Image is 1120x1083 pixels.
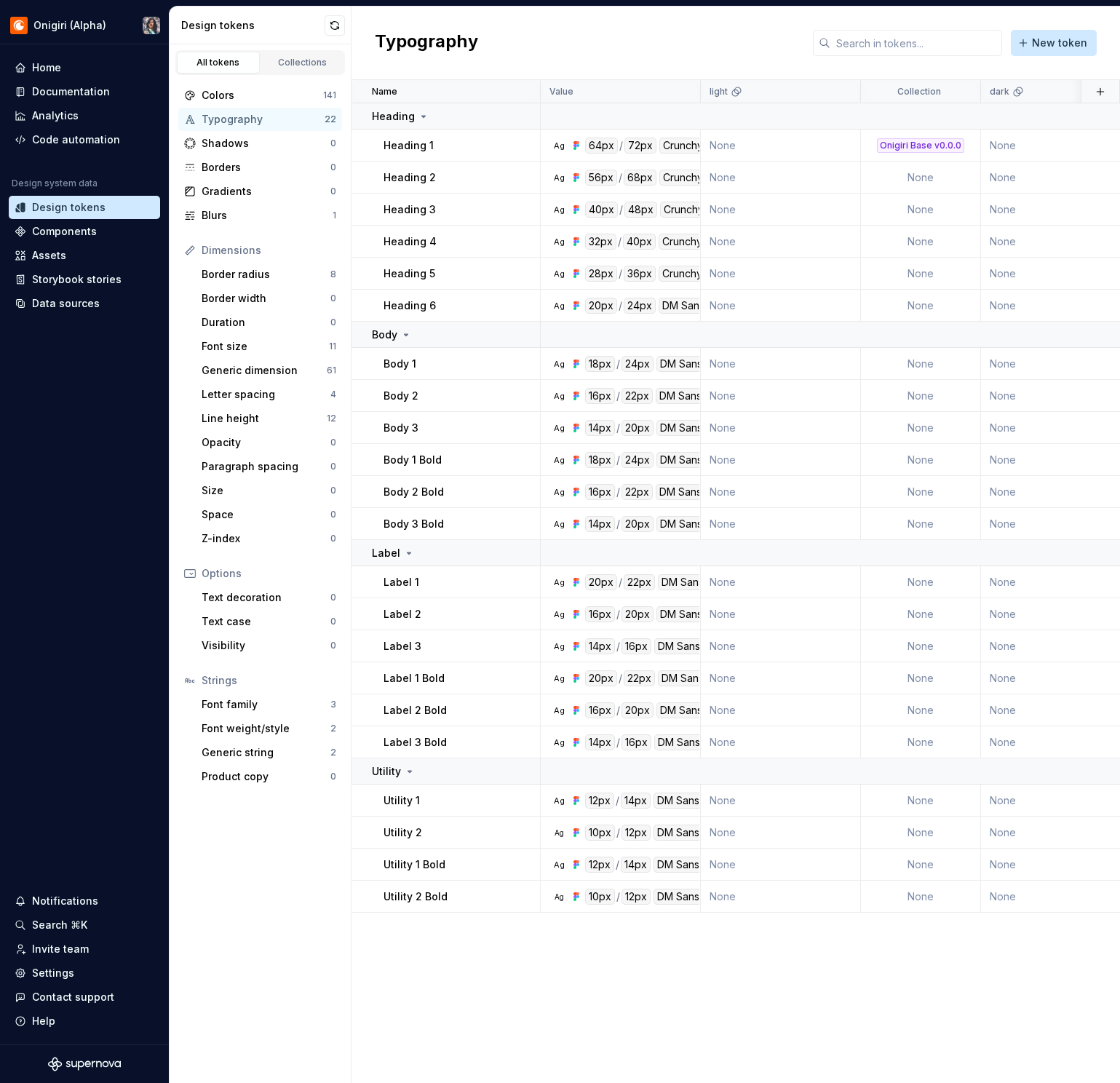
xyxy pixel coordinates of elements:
[202,483,330,498] div: Size
[196,527,342,550] a: Z-index0
[701,630,861,662] td: None
[178,156,342,179] a: Borders0
[9,985,160,1009] button: Contact support
[701,662,861,694] td: None
[196,765,342,788] a: Product copy0
[196,693,342,716] a: Font family3
[656,452,706,468] div: DM Sans
[196,287,342,310] a: Border width0
[701,694,861,726] td: None
[621,606,654,622] div: 20px
[619,170,622,186] div: /
[9,196,160,219] a: Design tokens
[585,734,615,750] div: 14px
[384,453,442,467] p: Body 1 Bold
[32,990,114,1004] div: Contact support
[701,348,861,380] td: None
[330,509,336,520] div: 0
[616,452,620,468] div: /
[327,413,336,424] div: 12
[202,387,330,402] div: Letter spacing
[624,266,656,282] div: 36px
[861,508,981,540] td: None
[553,486,565,498] div: Ag
[330,485,336,496] div: 0
[32,84,110,99] div: Documentation
[553,454,565,466] div: Ag
[202,745,330,760] div: Generic string
[384,138,434,153] p: Heading 1
[196,407,342,430] a: Line height12
[384,266,435,281] p: Heading 5
[48,1057,121,1071] svg: Supernova Logo
[372,109,415,124] p: Heading
[9,889,160,913] button: Notifications
[553,576,565,588] div: Ag
[384,298,436,313] p: Heading 6
[202,315,330,330] div: Duration
[616,516,620,532] div: /
[32,248,66,263] div: Assets
[621,702,654,718] div: 20px
[861,598,981,630] td: None
[619,138,623,154] div: /
[619,298,622,314] div: /
[701,130,861,162] td: None
[202,267,330,282] div: Border radius
[32,966,74,980] div: Settings
[202,697,330,712] div: Font family
[553,518,565,530] div: Ag
[330,269,336,280] div: 8
[330,317,336,328] div: 0
[202,673,336,688] div: Strings
[384,703,447,718] p: Label 2 Bold
[701,476,861,508] td: None
[701,380,861,412] td: None
[701,598,861,630] td: None
[861,258,981,290] td: None
[9,268,160,291] a: Storybook stories
[656,702,706,718] div: DM Sans
[710,86,728,98] p: light
[861,412,981,444] td: None
[585,574,617,590] div: 20px
[701,226,861,258] td: None
[861,290,981,322] td: None
[861,630,981,662] td: None
[384,202,436,217] p: Heading 3
[656,420,706,436] div: DM Sans
[330,616,336,627] div: 0
[585,356,615,372] div: 18px
[330,389,336,400] div: 4
[861,785,981,817] td: None
[330,771,336,782] div: 0
[585,606,615,622] div: 16px
[616,734,620,750] div: /
[196,431,342,454] a: Opacity0
[553,608,565,620] div: Ag
[196,717,342,740] a: Font weight/style2
[619,574,622,590] div: /
[196,741,342,764] a: Generic string2
[553,268,565,279] div: Ag
[33,18,106,33] div: Onigiri (Alpha)
[32,200,106,215] div: Design tokens
[616,484,620,500] div: /
[701,444,861,476] td: None
[701,194,861,226] td: None
[9,1009,160,1033] button: Help
[1011,30,1097,56] button: New token
[861,662,981,694] td: None
[196,586,342,609] a: Text decoration0
[861,726,981,758] td: None
[372,328,397,342] p: Body
[616,420,620,436] div: /
[624,298,656,314] div: 24px
[897,86,941,98] p: Collection
[196,455,342,478] a: Paragraph spacing0
[701,258,861,290] td: None
[202,208,333,223] div: Blurs
[330,437,336,448] div: 0
[178,84,342,107] a: Colors141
